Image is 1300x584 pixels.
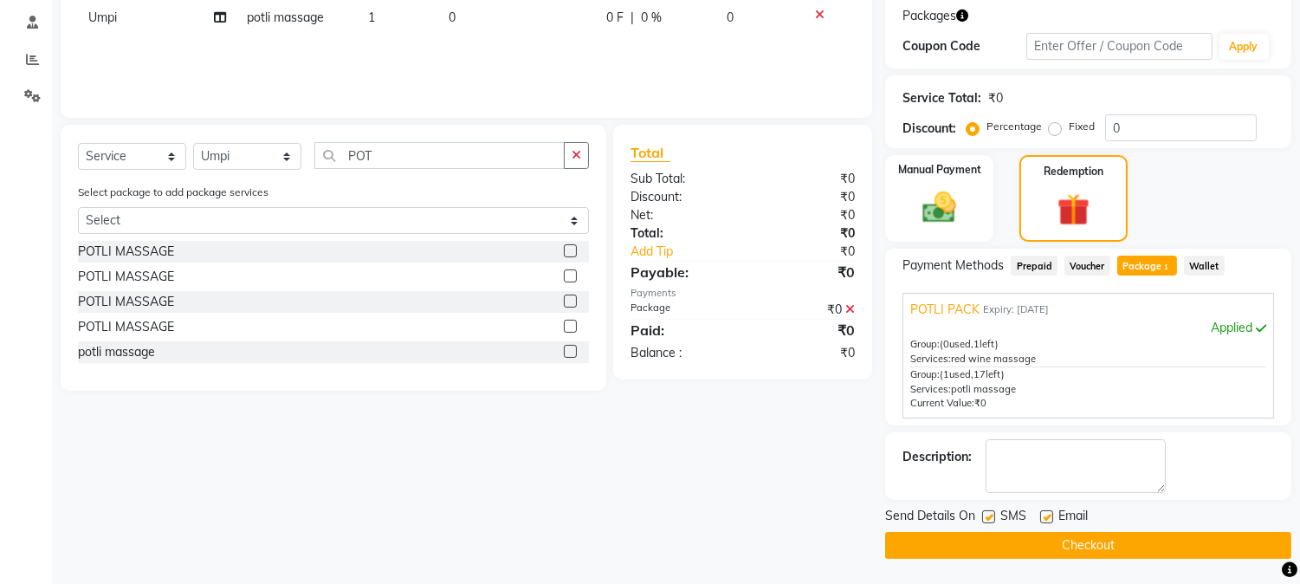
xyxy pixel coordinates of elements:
input: Search or Scan [314,142,565,169]
span: Packages [902,7,956,25]
div: POTLI MASSAGE [78,268,174,286]
span: used, left) [940,338,999,350]
span: Group: [910,368,940,380]
div: Payable: [618,262,743,282]
span: Voucher [1064,256,1110,276]
div: POTLI MASSAGE [78,318,174,336]
span: 0 [727,10,734,25]
span: Prepaid [1011,256,1057,276]
span: used, left) [940,368,1005,380]
span: | [631,9,634,27]
div: ₹0 [743,320,869,341]
span: red wine massage [951,353,1036,365]
span: Current Value: [910,397,974,409]
div: Balance : [618,344,743,362]
span: 0 F [606,9,624,27]
span: (0 [940,338,949,350]
span: Total [631,144,670,162]
span: Wallet [1184,256,1225,276]
div: Applied [910,319,1266,337]
img: _cash.svg [912,188,967,227]
div: POTLI MASSAGE [78,243,174,261]
div: POTLI MASSAGE [78,293,174,311]
label: Manual Payment [898,162,981,178]
div: ₹0 [743,262,869,282]
span: Send Details On [885,507,975,529]
span: 0 % [641,9,662,27]
span: Payment Methods [902,256,1004,275]
div: Paid: [618,320,743,341]
div: Payments [631,286,855,301]
span: 1 [1161,263,1171,273]
label: Percentage [986,119,1042,134]
span: (1 [940,368,949,380]
div: Service Total: [902,89,981,107]
div: Total: [618,224,743,243]
div: ₹0 [743,344,869,362]
span: ₹0 [974,397,986,409]
div: Sub Total: [618,170,743,188]
span: Expiry: [DATE] [983,302,1049,317]
div: potli massage [78,343,155,361]
div: Coupon Code [902,37,1026,55]
div: ₹0 [743,224,869,243]
span: POTLI PACK [910,301,980,319]
img: _gift.svg [1047,190,1099,230]
div: ₹0 [743,206,869,224]
div: ₹0 [743,170,869,188]
span: Services: [910,383,951,395]
label: Select package to add package services [78,185,268,200]
label: Redemption [1044,164,1103,179]
div: Description: [902,448,972,466]
div: Package [618,301,743,319]
span: Umpi [88,10,117,25]
button: Apply [1219,34,1269,60]
span: potli massage [951,383,1016,395]
span: Services: [910,353,951,365]
button: Checkout [885,532,1291,559]
span: 1 [368,10,375,25]
span: 0 [449,10,456,25]
label: Fixed [1069,119,1095,134]
input: Enter Offer / Coupon Code [1026,33,1212,60]
span: Email [1058,507,1088,529]
div: Discount: [902,120,956,138]
div: ₹0 [764,243,869,261]
span: 17 [973,368,986,380]
span: Package [1117,256,1177,276]
a: Add Tip [618,243,764,261]
div: Discount: [618,188,743,206]
span: Group: [910,338,940,350]
span: 1 [973,338,980,350]
div: Net: [618,206,743,224]
span: potli massage [247,10,324,25]
div: ₹0 [743,301,869,319]
div: ₹0 [743,188,869,206]
span: SMS [1000,507,1026,529]
div: ₹0 [988,89,1003,107]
